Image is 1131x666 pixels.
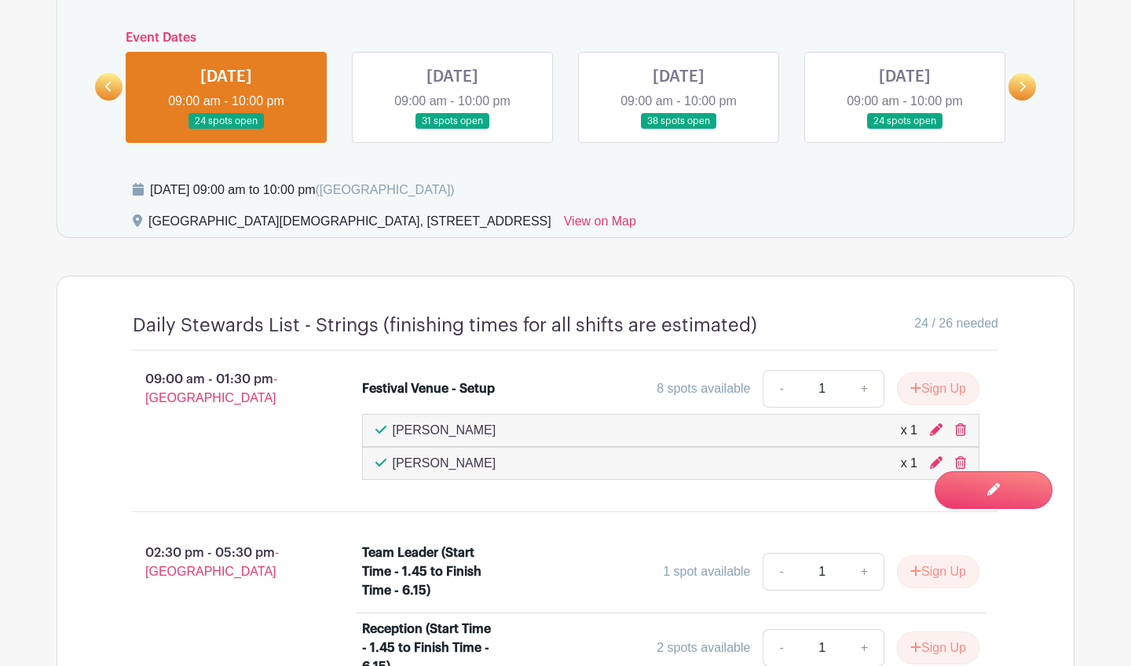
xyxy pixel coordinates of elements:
[763,370,799,408] a: -
[108,537,337,587] p: 02:30 pm - 05:30 pm
[845,370,884,408] a: +
[657,379,750,398] div: 8 spots available
[897,631,979,664] button: Sign Up
[108,364,337,414] p: 09:00 am - 01:30 pm
[393,421,496,440] p: [PERSON_NAME]
[362,379,495,398] div: Festival Venue - Setup
[901,454,917,473] div: x 1
[657,639,750,657] div: 2 spots available
[393,454,496,473] p: [PERSON_NAME]
[123,31,1008,46] h6: Event Dates
[148,212,551,237] div: [GEOGRAPHIC_DATA][DEMOGRAPHIC_DATA], [STREET_ADDRESS]
[145,372,277,404] span: - [GEOGRAPHIC_DATA]
[663,562,750,581] div: 1 spot available
[145,546,279,578] span: - [GEOGRAPHIC_DATA]
[914,314,998,333] span: 24 / 26 needed
[564,212,636,237] a: View on Map
[150,181,455,199] div: [DATE] 09:00 am to 10:00 pm
[315,183,454,196] span: ([GEOGRAPHIC_DATA])
[133,314,757,337] h4: Daily Stewards List - Strings (finishing times for all shifts are estimated)
[763,553,799,591] a: -
[362,543,498,600] div: Team Leader (Start Time - 1.45 to Finish Time - 6.15)
[897,555,979,588] button: Sign Up
[897,372,979,405] button: Sign Up
[845,553,884,591] a: +
[901,421,917,440] div: x 1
